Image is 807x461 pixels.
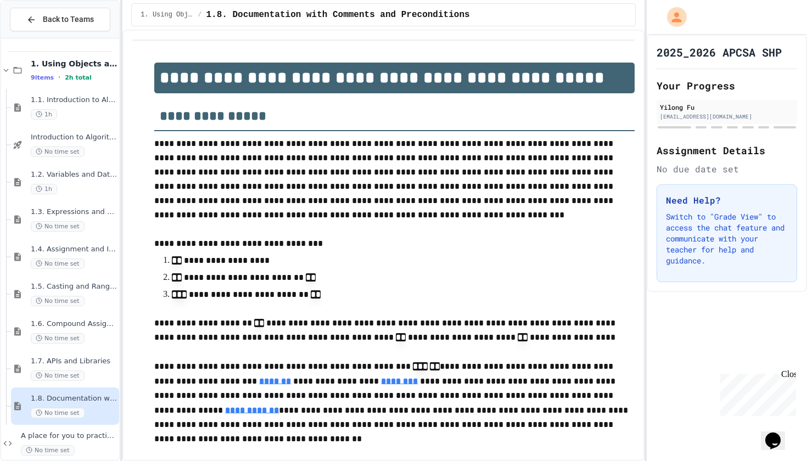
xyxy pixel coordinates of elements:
span: 1h [31,109,57,120]
span: No time set [31,258,85,269]
span: 1.2. Variables and Data Types [31,170,117,179]
h2: Assignment Details [657,143,797,158]
span: 1.8. Documentation with Comments and Preconditions [31,394,117,403]
span: • [58,73,60,82]
span: 1.7. APIs and Libraries [31,357,117,366]
span: No time set [31,221,85,232]
span: 1.3. Expressions and Output [New] [31,207,117,217]
span: No time set [31,333,85,344]
span: 1h [31,184,57,194]
span: No time set [21,445,75,456]
h1: 2025_2026 APCSA SHP [657,44,782,60]
span: / [198,10,201,19]
div: My Account [655,4,690,30]
span: 1.1. Introduction to Algorithms, Programming, and Compilers [31,95,117,105]
span: Back to Teams [43,14,94,25]
span: A place for you to practice. [21,431,117,441]
h2: Your Progress [657,78,797,93]
span: 9 items [31,74,54,81]
p: Switch to "Grade View" to access the chat feature and communicate with your teacher for help and ... [666,211,788,266]
div: [EMAIL_ADDRESS][DOMAIN_NAME] [660,113,794,121]
span: 2h total [65,74,92,81]
div: Chat with us now!Close [4,4,76,70]
button: Back to Teams [10,8,110,31]
span: 1.4. Assignment and Input [31,245,117,254]
span: Introduction to Algorithms, Programming, and Compilers [31,133,117,142]
span: 1.6. Compound Assignment Operators [31,319,117,329]
span: No time set [31,370,85,381]
span: No time set [31,296,85,306]
span: 1.8. Documentation with Comments and Preconditions [206,8,470,21]
span: No time set [31,147,85,157]
iframe: chat widget [716,369,796,416]
iframe: chat widget [761,417,796,450]
div: Yilong Fu [660,102,794,112]
div: No due date set [657,162,797,176]
span: 1. Using Objects and Methods [141,10,193,19]
span: 1.5. Casting and Ranges of Values [31,282,117,291]
span: 1. Using Objects and Methods [31,59,117,69]
h3: Need Help? [666,194,788,207]
span: No time set [31,408,85,418]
